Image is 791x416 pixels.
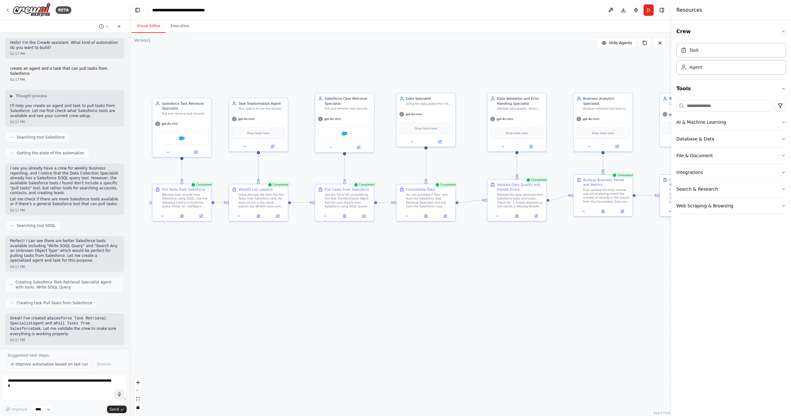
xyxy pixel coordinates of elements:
[110,407,119,412] span: Send
[152,7,205,13] nav: breadcrumb
[325,187,369,192] div: Pull Cases from Salesforce
[377,200,393,205] g: Edge from 75f69a2d-d0db-40e1-845e-420202f8671b to 94b5a58d-6404-4ec3-8ea5-12eec70e251d
[406,187,435,192] div: Consolidate Data
[259,144,286,149] button: Open in side panel
[396,184,456,221] div: CompletedConsolidate DataYou are provided 2 files - one from the Salesforce Task Retrieval Specia...
[256,154,261,181] g: Edge from 3348b47e-0c82-45a1-9cec-042fa2a76021 to 0c633947-935e-464a-86be-420f42a5accb
[611,172,635,178] div: Completed
[12,407,27,412] span: Improve
[182,149,209,155] button: Open in side panel
[247,131,269,135] span: Drop tools here
[528,213,544,219] button: Open in side panel
[165,20,194,33] button: Execution
[415,126,437,131] span: Drop tools here
[524,177,549,183] div: Completed
[676,164,786,181] button: Integrations
[315,93,374,152] div: Salesforce Case Retrieval SpecialistPull and retrieve case records from Salesforce using SOQL que...
[657,6,666,15] button: Hide right sidebar
[573,93,633,152] div: Business Analytics SpecialistAnalyze collected call data to identify issues, accolades and insigh...
[266,182,290,187] div: Completed
[10,40,119,50] p: Hello! I'm the CrewAI assistant. What kind of automation do you want to build?
[676,98,786,219] div: Tools
[573,174,633,217] div: CompletedAnalyze Business Trends and MetricsFirst validate the total records you are analyzing ma...
[676,23,786,40] button: Crew
[189,182,214,187] div: Completed
[10,120,119,124] div: 02:17 PM
[583,178,630,187] div: Analyze Business Trends and Metrics
[17,223,56,228] span: Searching tool SOQL
[10,316,119,336] p: Great! I've created a agent and a task. Let me validate the crew to make sure everything is worki...
[229,184,288,221] div: CompletedWhatID List creationUsing the task file from the Pull Tasks from Salesforce task, for ea...
[162,187,205,192] div: Pull Tasks from Salesforce
[659,93,719,147] div: Business Report WriterCreate comprehensive, professional weekly business reports highlighting key...
[676,40,786,80] div: Crew
[115,389,124,399] button: Click to speak your automation idea
[636,193,657,198] g: Edge from 59fe0559-5327-41fd-9377-18ad4df4b544 to 89244c36-f76c-4eb2-a234-92e4a8beb84f
[497,193,543,208] div: Validate the data retrieved from Salesforce tasks and cases. Check for: 1. Empty datasets or null...
[10,239,119,263] p: Perfect! I can see there are better Salesforce tools available including "Write SOQL Query" and "...
[497,96,543,106] div: Data Validation and Error Handling Specialist
[676,136,714,142] div: Database & Data
[17,135,65,140] span: Searching tool Salesforce
[238,101,285,106] div: Task Trasformation Agent
[134,378,142,387] button: zoom in
[10,93,47,98] button: ▶Thought process
[17,151,84,156] span: Getting the state of the automation
[97,362,111,367] span: Dismiss
[13,3,51,17] img: Logo
[10,197,119,207] p: Let me check if there are more Salesforce tools available or if there's a general Salesforce tool...
[507,213,527,219] button: View output
[93,360,114,369] button: Dismiss
[10,51,119,56] div: 02:17 PM
[10,316,106,326] code: Salesforce Task Retrieval Specialist
[229,98,288,152] div: Task Trasformation AgentYour goal is to use the dataset provided by the Salesforce Task Retreival...
[15,93,47,98] span: Thought process
[352,182,376,187] div: Completed
[152,184,212,221] div: CompletedPull Tasks from SalesforceRetrieve task records from Salesforce using SOQL. Use the foll...
[598,38,636,48] button: Hide Agents
[107,406,127,413] button: Send
[676,131,786,147] button: Database & Data
[497,182,543,192] div: Validate Data Quality and Handle Errors
[8,360,91,369] button: Improve automation based on last run
[134,38,151,43] div: Version 1
[506,131,528,135] span: Drop tools here
[676,181,786,197] button: Search & Research
[270,213,286,219] button: Open in side panel
[406,102,452,106] div: Using the data pulled from the Task Retrieval task and the Case Retrieval task, create a final da...
[179,160,184,181] g: Edge from 651a2d0c-c8ce-4d30-a93a-bca56a7fdd78 to 622850a7-0d80-44b6-95c0-64da7c574401
[334,213,355,219] button: View output
[172,213,192,219] button: View output
[497,107,543,110] div: Validate data quality, detect errors, and implement fallback procedures when data retrieval fails...
[10,77,119,82] div: 02:17 PM
[162,193,208,208] div: Retrieve task records from Salesforce using SOQL. Use the following criteria to build the query: ...
[583,188,630,204] div: First validate the total records you are analyzing match the number of records in the output from...
[325,107,371,110] div: Pull and retrieve case records from Salesforce using SOQL queries. Organize the data for analysis...
[437,213,453,219] button: Open in side panel
[10,104,119,118] p: I'll help you create an agent and task to pull tasks from Salesforce. Let me first check what Sal...
[689,64,702,70] div: Agent
[406,96,452,101] div: Data Specialist
[676,147,786,164] button: File & Document
[248,213,268,219] button: View output
[10,166,119,196] p: I see you already have a crew for weekly business reporting, and I notice that the Data Collectio...
[10,66,119,76] p: create an agent and a task that can pull tasks from Salesforce
[676,114,786,130] button: AI & Machine Learning
[324,117,341,121] span: gpt-4o-mini
[8,353,122,358] p: Suggested next steps:
[56,6,71,14] div: BETA
[152,98,212,157] div: Salesforce Task Retrieval SpecialistPull and retrieve task records from Salesforce using SOQL que...
[325,96,371,106] div: Salesforce Case Retrieval Specialist
[342,131,347,136] img: Salesforce
[592,131,614,135] span: Drop tools here
[676,186,718,192] div: Search & Research
[10,93,13,98] span: ▶
[238,187,273,192] div: WhatID List creation
[406,193,452,208] div: You are provided 2 files - one from the Salesforce Task Retrieval Specialist and one from the Sal...
[162,101,208,110] div: Salesforce Task Retrieval Specialist
[356,213,372,219] button: Open in side panel
[434,182,458,187] div: Completed
[517,144,544,149] button: Open in side panel
[496,117,513,121] span: gpt-4o-mini
[603,144,631,149] button: Open in side panel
